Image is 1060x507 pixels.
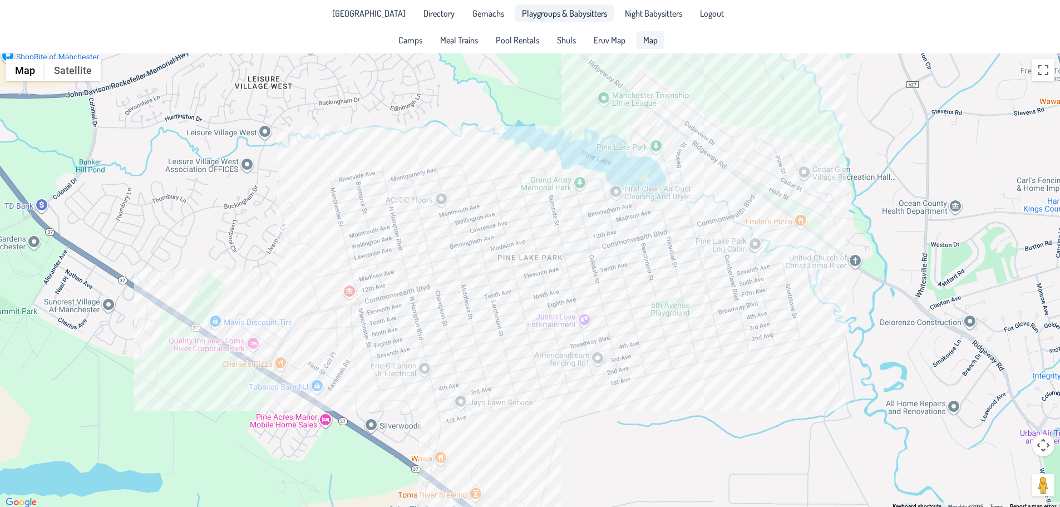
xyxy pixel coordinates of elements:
a: Gemachs [466,4,511,22]
a: Pool Rentals [489,31,546,49]
span: [GEOGRAPHIC_DATA] [332,9,406,18]
span: Shuls [557,36,576,45]
a: Meal Trains [433,31,485,49]
span: Directory [423,9,455,18]
li: Pine Lake Park [326,4,412,22]
button: Toggle fullscreen view [1032,59,1054,81]
a: Eruv Map [587,31,632,49]
button: Show satellite imagery [45,59,101,81]
a: [GEOGRAPHIC_DATA] [326,4,412,22]
button: Show street map [6,59,45,81]
span: Playgroups & Babysitters [522,9,607,18]
button: Map camera controls [1032,434,1054,456]
span: Pool Rentals [496,36,539,45]
span: Night Babysitters [625,9,682,18]
button: Drag Pegman onto the map to open Street View [1032,474,1054,496]
li: Logout [693,4,731,22]
span: Logout [700,9,724,18]
span: Eruv Map [594,36,625,45]
span: Gemachs [472,9,504,18]
a: Camps [392,31,429,49]
a: Night Babysitters [618,4,689,22]
span: Map [643,36,658,45]
span: Camps [398,36,422,45]
a: Shuls [550,31,583,49]
a: Directory [417,4,461,22]
a: Playgroups & Babysitters [515,4,614,22]
a: Map [637,31,664,49]
span: Meal Trains [440,36,478,45]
